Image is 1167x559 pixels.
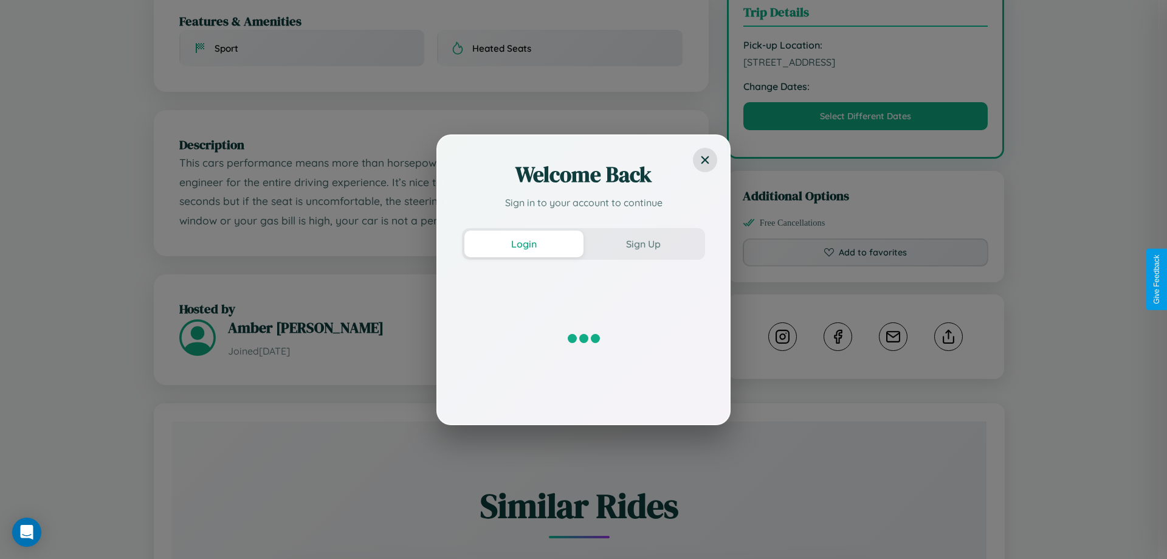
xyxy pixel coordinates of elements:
[462,195,705,210] p: Sign in to your account to continue
[462,160,705,189] h2: Welcome Back
[464,231,583,257] button: Login
[1152,255,1161,304] div: Give Feedback
[12,518,41,547] div: Open Intercom Messenger
[583,231,703,257] button: Sign Up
